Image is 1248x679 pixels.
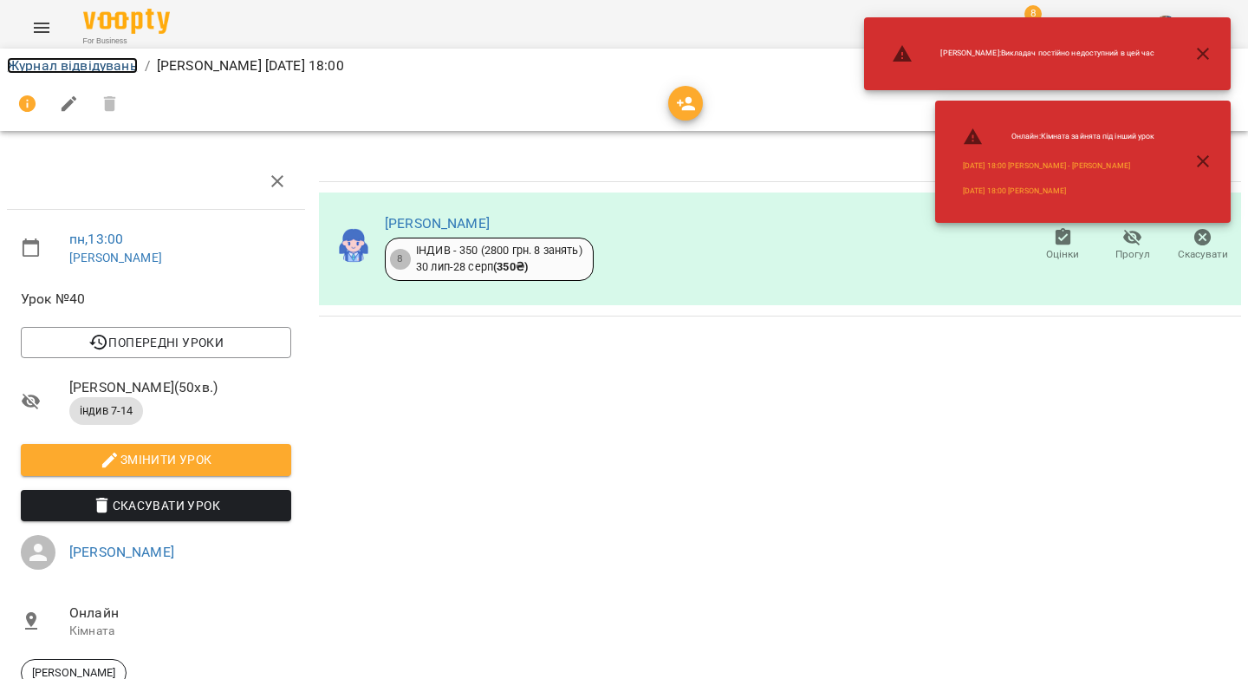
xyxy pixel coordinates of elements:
[69,231,123,247] a: пн , 13:00
[69,403,143,419] span: індив 7-14
[7,57,138,74] a: Журнал відвідувань
[390,249,411,270] div: 8
[878,36,1168,71] li: [PERSON_NAME] : Викладач постійно недоступний в цей час
[1028,221,1098,270] button: Оцінки
[1167,221,1238,270] button: Скасувати
[385,215,490,232] a: [PERSON_NAME]
[963,160,1130,172] a: [DATE] 18:00 [PERSON_NAME] - [PERSON_NAME]
[21,490,291,521] button: Скасувати Урок
[1178,247,1228,262] span: Скасувати
[1098,221,1168,270] button: Прогул
[69,623,291,640] p: Кімната
[69,603,291,624] span: Онлайн
[145,55,150,76] li: /
[21,289,291,310] span: Урок №40
[21,327,291,358] button: Попередні уроки
[35,495,277,516] span: Скасувати Урок
[21,444,291,475] button: Змінити урок
[1046,247,1079,262] span: Оцінки
[157,55,344,76] p: [PERSON_NAME] [DATE] 18:00
[35,332,277,353] span: Попередні уроки
[336,228,371,263] img: 9108dffd9f3b9f153e002fe91c2e65da.png
[69,377,291,398] span: [PERSON_NAME] ( 50 хв. )
[21,7,62,49] button: Menu
[69,544,174,560] a: [PERSON_NAME]
[963,186,1066,197] a: [DATE] 18:00 [PERSON_NAME]
[1024,5,1042,23] span: 8
[949,120,1168,154] li: Онлайн : Кімната зайнята під інший урок
[7,55,1241,76] nav: breadcrumb
[493,260,528,273] b: ( 350 ₴ )
[416,243,582,275] div: ІНДИВ - 350 (2800 грн. 8 занять) 30 лип - 28 серп
[69,251,162,264] a: [PERSON_NAME]
[35,449,277,470] span: Змінити урок
[83,36,170,47] span: For Business
[83,9,170,34] img: Voopty Logo
[1115,247,1150,262] span: Прогул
